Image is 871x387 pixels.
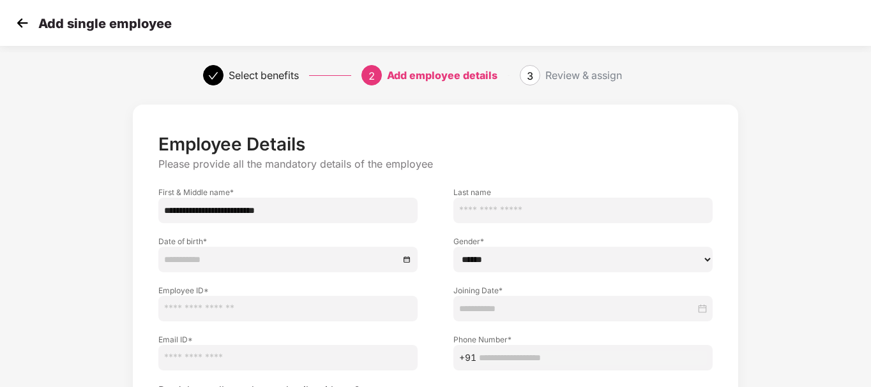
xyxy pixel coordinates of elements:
span: +91 [459,351,476,365]
img: svg+xml;base64,PHN2ZyB4bWxucz0iaHR0cDovL3d3dy53My5vcmcvMjAwMC9zdmciIHdpZHRoPSIzMCIgaGVpZ2h0PSIzMC... [13,13,32,33]
span: 3 [527,69,533,82]
p: Please provide all the mandatory details of the employee [158,157,712,171]
label: Joining Date [453,285,713,296]
span: 2 [368,69,375,82]
span: check [208,71,218,81]
label: Phone Number [453,334,713,345]
div: Review & assign [545,65,622,85]
label: First & Middle name [158,187,418,198]
div: Add employee details [387,65,497,85]
label: Date of birth [158,236,418,247]
label: Last name [453,187,713,198]
p: Employee Details [158,133,712,155]
label: Employee ID [158,285,418,296]
label: Email ID [158,334,418,345]
p: Add single employee [38,16,172,31]
label: Gender [453,236,713,247]
div: Select benefits [229,65,299,85]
